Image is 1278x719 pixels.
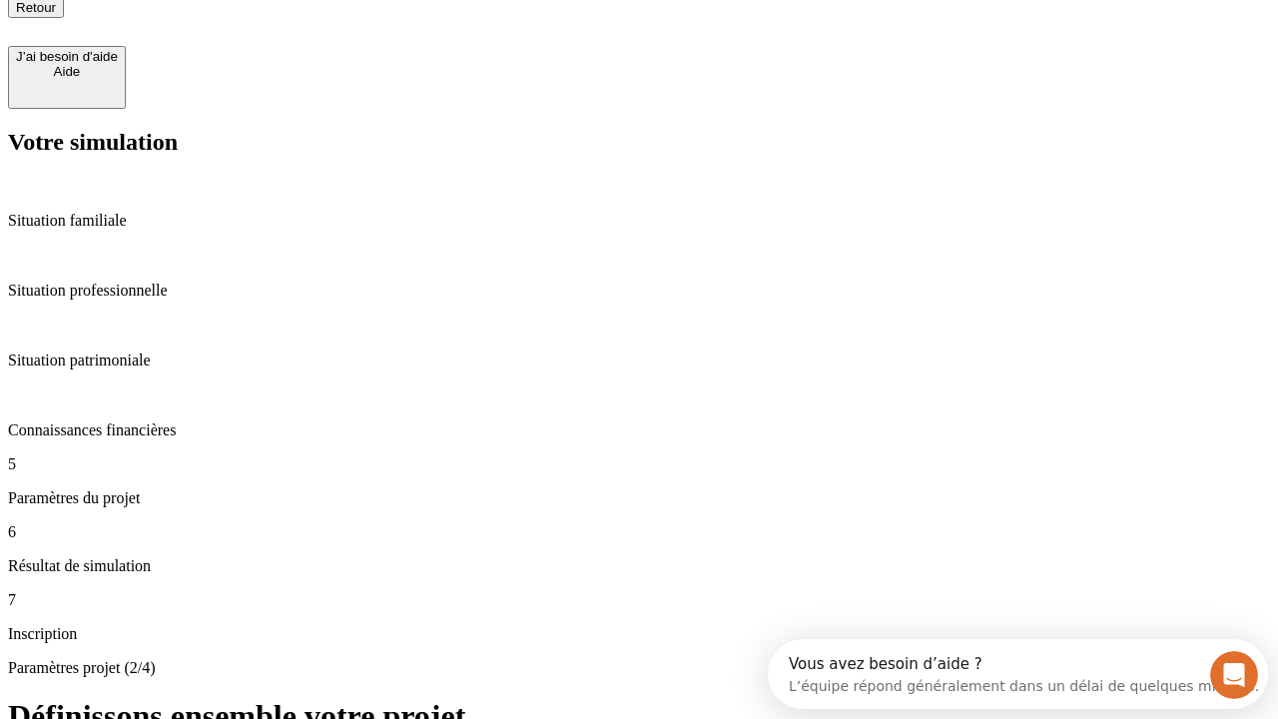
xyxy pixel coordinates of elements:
div: J’ai besoin d'aide [16,49,118,64]
p: Paramètres projet (2/4) [8,659,1270,677]
p: 5 [8,455,1270,473]
iframe: Intercom live chat [1210,651,1258,699]
p: Résultat de simulation [8,557,1270,575]
p: 6 [8,523,1270,541]
h2: Votre simulation [8,129,1270,156]
p: Connaissances financières [8,421,1270,439]
p: 7 [8,591,1270,609]
p: Paramètres du projet [8,489,1270,507]
div: L’équipe répond généralement dans un délai de quelques minutes. [21,33,491,54]
button: J’ai besoin d'aideAide [8,46,126,109]
p: Situation patrimoniale [8,352,1270,369]
div: Vous avez besoin d’aide ? [21,17,491,33]
p: Situation professionnelle [8,282,1270,300]
div: Ouvrir le Messenger Intercom [8,8,550,63]
p: Inscription [8,625,1270,643]
div: Aide [16,64,118,79]
iframe: Intercom live chat discovery launcher [768,639,1268,709]
p: Situation familiale [8,212,1270,230]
